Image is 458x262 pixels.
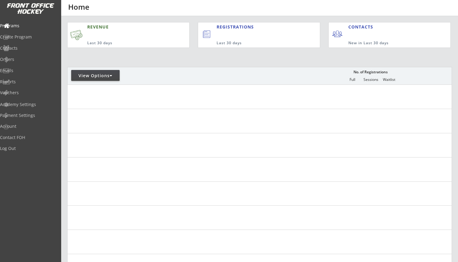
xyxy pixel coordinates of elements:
[362,78,380,82] div: Sessions
[217,24,292,30] div: REGISTRATIONS
[343,78,361,82] div: Full
[87,24,161,30] div: REVENUE
[352,70,389,74] div: No. of Registrations
[380,78,398,82] div: Waitlist
[71,73,120,79] div: View Options
[87,41,161,46] div: Last 30 days
[348,41,422,46] div: New in Last 30 days
[348,24,376,30] div: CONTACTS
[217,41,295,46] div: Last 30 days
